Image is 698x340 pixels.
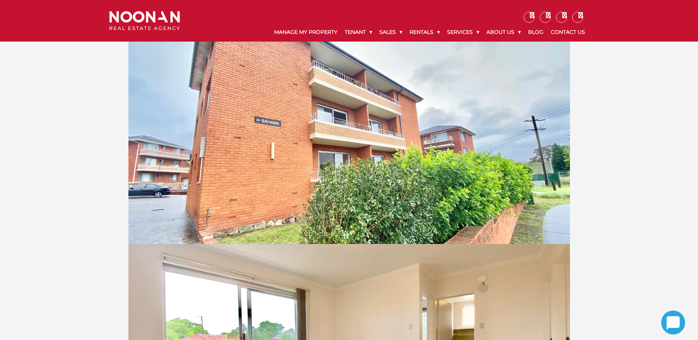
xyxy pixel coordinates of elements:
img: Noonan Real Estate Agency [109,11,180,31]
a: Blog [524,23,547,42]
a: Sales [376,23,406,42]
a: Tenant [341,23,376,42]
a: Contact Us [547,23,589,42]
a: Manage My Property [270,23,341,42]
a: Services [443,23,483,42]
a: Rentals [406,23,443,42]
a: About Us [483,23,524,42]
